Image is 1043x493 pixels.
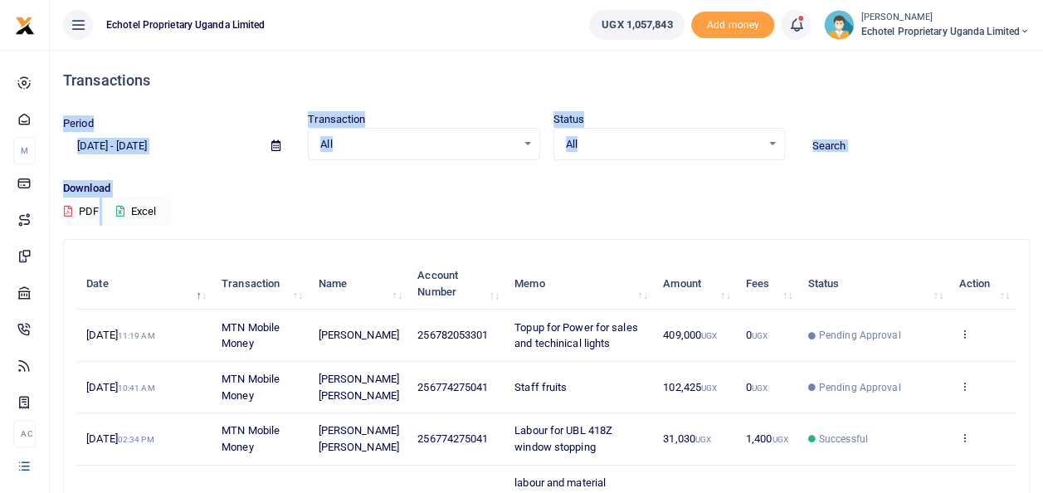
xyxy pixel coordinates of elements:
[63,198,100,226] button: PDF
[309,258,408,310] th: Name: activate to sort column ascending
[417,381,488,393] span: 256774275041
[86,381,154,393] span: [DATE]
[860,24,1030,39] span: Echotel Proprietary Uganda Limited
[118,383,155,393] small: 10:41 AM
[752,331,768,340] small: UGX
[63,115,94,132] label: Period
[949,258,1016,310] th: Action: activate to sort column ascending
[308,111,365,128] label: Transaction
[737,258,799,310] th: Fees: activate to sort column ascending
[505,258,654,310] th: Memo: activate to sort column ascending
[746,432,788,445] span: 1,400
[222,373,280,402] span: MTN Mobile Money
[77,258,212,310] th: Date: activate to sort column descending
[514,424,612,453] span: Labour for UBL 418Z window stopping
[566,136,761,153] span: All
[318,424,398,453] span: [PERSON_NAME] [PERSON_NAME]
[102,198,170,226] button: Excel
[212,258,309,310] th: Transaction: activate to sort column ascending
[100,17,271,32] span: Echotel Proprietary Uganda Limited
[824,10,1030,40] a: profile-user [PERSON_NAME] Echotel Proprietary Uganda Limited
[663,329,717,341] span: 409,000
[824,10,854,40] img: profile-user
[746,329,768,341] span: 0
[63,71,1030,90] h4: Transactions
[695,435,711,444] small: UGX
[798,258,949,310] th: Status: activate to sort column ascending
[222,321,280,350] span: MTN Mobile Money
[701,383,717,393] small: UGX
[752,383,768,393] small: UGX
[417,329,488,341] span: 256782053301
[553,111,585,128] label: Status
[860,11,1030,25] small: [PERSON_NAME]
[819,380,901,395] span: Pending Approval
[798,132,1030,160] input: Search
[118,435,154,444] small: 02:34 PM
[63,132,258,160] input: select period
[15,16,35,36] img: logo-small
[318,329,398,341] span: [PERSON_NAME]
[819,432,868,447] span: Successful
[602,17,672,33] span: UGX 1,057,843
[15,18,35,31] a: logo-small logo-large logo-large
[746,381,768,393] span: 0
[663,381,717,393] span: 102,425
[118,331,155,340] small: 11:19 AM
[318,373,398,402] span: [PERSON_NAME] [PERSON_NAME]
[408,258,505,310] th: Account Number: activate to sort column ascending
[691,12,774,39] span: Add money
[86,432,154,445] span: [DATE]
[514,381,567,393] span: Staff fruits
[514,321,638,350] span: Topup for Power for sales and techinical lights
[222,424,280,453] span: MTN Mobile Money
[772,435,787,444] small: UGX
[86,329,154,341] span: [DATE]
[701,331,717,340] small: UGX
[819,328,901,343] span: Pending Approval
[663,432,711,445] span: 31,030
[589,10,685,40] a: UGX 1,057,843
[654,258,737,310] th: Amount: activate to sort column ascending
[691,17,774,30] a: Add money
[691,12,774,39] li: Toup your wallet
[582,10,691,40] li: Wallet ballance
[320,136,515,153] span: All
[13,137,36,164] li: M
[13,420,36,447] li: Ac
[63,180,1030,198] p: Download
[417,432,488,445] span: 256774275041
